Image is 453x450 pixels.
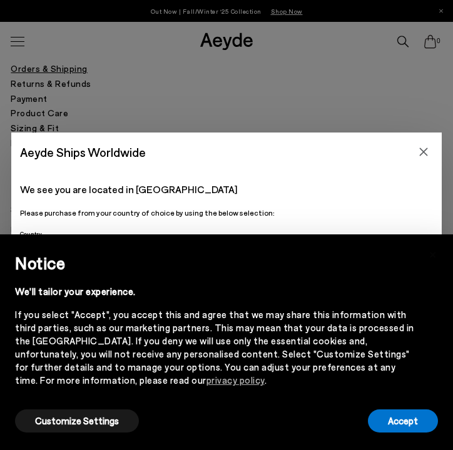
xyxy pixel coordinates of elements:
[15,308,418,387] div: If you select "Accept", you accept this and agree that we may share this information with third p...
[20,182,433,197] p: We see you are located in [GEOGRAPHIC_DATA]
[20,207,433,219] p: Please purchase from your country of choice by using the below selection:
[414,142,433,161] button: Close
[15,251,418,275] h2: Notice
[429,244,437,262] span: ×
[418,238,448,268] button: Close this notice
[20,230,42,237] span: Country
[15,285,418,298] div: We'll tailor your experience.
[368,409,438,432] button: Accept
[15,409,139,432] button: Customize Settings
[206,374,265,386] a: privacy policy
[20,141,146,163] span: Aeyde Ships Worldwide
